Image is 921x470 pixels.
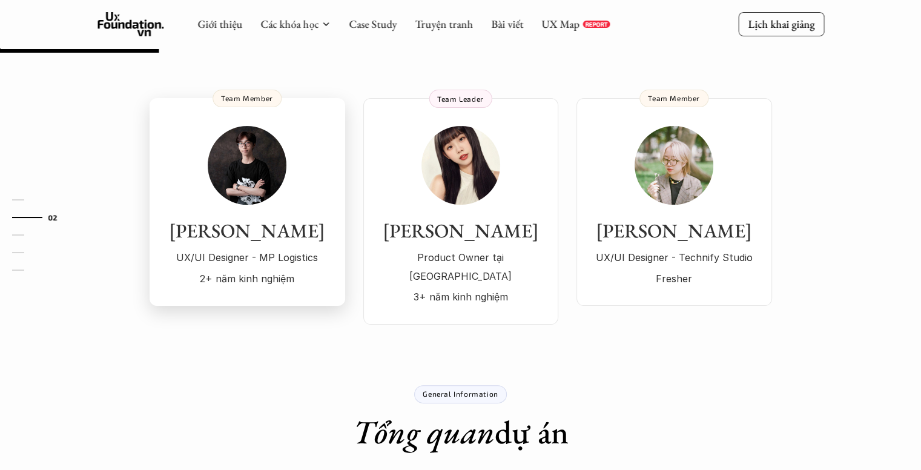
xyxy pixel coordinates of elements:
[162,248,333,266] p: UX/UI Designer - MP Logistics
[260,17,319,31] a: Các khóa học
[648,94,700,102] p: Team Member
[375,219,546,242] h3: [PERSON_NAME]
[541,17,579,31] a: UX Map
[375,288,546,306] p: 3+ năm kinh nghiệm
[48,213,58,222] strong: 02
[423,389,498,398] p: General Information
[162,219,333,242] h3: [PERSON_NAME]
[585,21,607,28] p: REPORT
[437,94,484,103] p: Team Leader
[197,17,242,31] a: Giới thiệu
[150,98,345,306] a: [PERSON_NAME]UX/UI Designer - MP Logistics2+ năm kinh nghiệmTeam Member
[375,248,546,285] p: Product Owner tại [GEOGRAPHIC_DATA]
[363,98,558,325] a: [PERSON_NAME]Product Owner tại [GEOGRAPHIC_DATA]3+ năm kinh nghiệmTeam Leader
[748,17,814,31] p: Lịch khai giảng
[576,98,772,306] a: [PERSON_NAME]UX/UI Designer - Technify StudioFresherTeam Member
[589,270,760,288] p: Fresher
[353,411,495,453] em: Tổng quan
[349,17,397,31] a: Case Study
[738,12,824,36] a: Lịch khai giảng
[415,17,473,31] a: Truyện tranh
[589,219,760,242] h3: [PERSON_NAME]
[221,94,273,102] p: Team Member
[491,17,523,31] a: Bài viết
[162,270,333,288] p: 2+ năm kinh nghiệm
[353,412,569,452] h1: dự án
[12,210,70,225] a: 02
[589,248,760,266] p: UX/UI Designer - Technify Studio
